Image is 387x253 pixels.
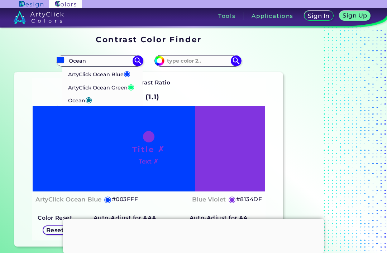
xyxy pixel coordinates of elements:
[236,195,262,204] h5: #8134DF
[63,219,324,251] iframe: Advertisement
[38,214,72,221] strong: Color Reset
[85,95,92,104] span: ◉
[127,79,171,86] strong: Contrast Ratio
[340,11,369,21] a: Sign Up
[104,195,112,204] h5: ◉
[112,195,138,204] h5: #003FFF
[68,67,130,80] p: ArtyClick Ocean Blue
[309,13,329,19] h5: Sign In
[47,227,63,233] h5: Reset
[190,214,248,221] strong: Auto-Adjust for AA
[134,89,163,104] h2: A (1.1)
[68,80,134,93] p: ArtyClick Ocean Green
[128,82,134,91] span: ◉
[68,93,92,106] p: Ocean
[35,194,101,205] h4: ArtyClick Ocean Blue
[133,55,143,66] img: icon search
[164,56,231,65] input: type color 2..
[19,1,43,8] img: ArtyClick Design logo
[124,69,130,78] span: ◉
[96,34,201,45] h1: Contrast Color Finder
[132,144,165,155] h1: Title ✗
[231,55,242,66] img: icon search
[218,13,236,19] h3: Tools
[344,13,366,18] h5: Sign Up
[66,56,133,65] input: type color 1..
[94,214,157,221] strong: Auto-Adjust for AAA
[228,195,236,204] h5: ◉
[305,11,332,21] a: Sign In
[139,156,158,167] h4: Text ✗
[192,194,226,205] h4: Blue Violet
[252,13,293,19] h3: Applications
[14,11,64,24] img: logo_artyclick_colors_white.svg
